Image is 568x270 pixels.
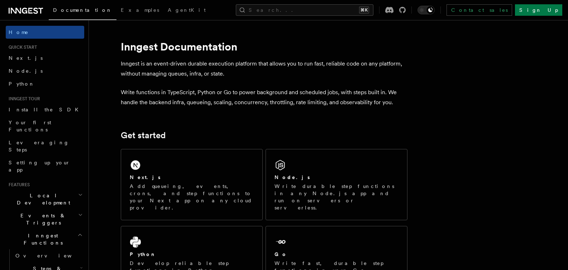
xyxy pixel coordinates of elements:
[515,4,562,16] a: Sign Up
[9,140,69,153] span: Leveraging Steps
[6,77,84,90] a: Python
[121,7,159,13] span: Examples
[6,182,30,188] span: Features
[6,136,84,156] a: Leveraging Steps
[9,81,35,87] span: Python
[275,183,398,211] p: Write durable step functions in any Node.js app and run on servers or serverless.
[53,7,112,13] span: Documentation
[9,120,51,132] span: Your first Functions
[121,149,263,220] a: Next.jsAdd queueing, events, crons, and step functions to your Next app on any cloud provider.
[6,189,84,209] button: Local Development
[417,6,435,14] button: Toggle dark mode
[6,103,84,116] a: Install the SDK
[6,26,84,39] a: Home
[121,59,407,79] p: Inngest is an event-driven durable execution platform that allows you to run fast, reliable code ...
[6,44,37,50] span: Quick start
[49,2,116,20] a: Documentation
[9,29,29,36] span: Home
[9,160,70,173] span: Setting up your app
[6,192,78,206] span: Local Development
[121,130,166,140] a: Get started
[6,96,40,102] span: Inngest tour
[168,7,206,13] span: AgentKit
[6,232,77,246] span: Inngest Functions
[130,183,254,211] p: Add queueing, events, crons, and step functions to your Next app on any cloud provider.
[6,52,84,64] a: Next.js
[116,2,163,19] a: Examples
[163,2,210,19] a: AgentKit
[6,212,78,226] span: Events & Triggers
[15,253,89,259] span: Overview
[6,209,84,229] button: Events & Triggers
[275,251,287,258] h2: Go
[236,4,373,16] button: Search...⌘K
[121,87,407,107] p: Write functions in TypeScript, Python or Go to power background and scheduled jobs, with steps bu...
[130,174,161,181] h2: Next.js
[130,251,156,258] h2: Python
[6,229,84,249] button: Inngest Functions
[9,107,83,112] span: Install the SDK
[6,116,84,136] a: Your first Functions
[6,156,84,176] a: Setting up your app
[13,249,84,262] a: Overview
[447,4,512,16] a: Contact sales
[9,55,43,61] span: Next.js
[275,174,310,181] h2: Node.js
[266,149,407,220] a: Node.jsWrite durable step functions in any Node.js app and run on servers or serverless.
[9,68,43,74] span: Node.js
[359,6,369,14] kbd: ⌘K
[121,40,407,53] h1: Inngest Documentation
[6,64,84,77] a: Node.js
